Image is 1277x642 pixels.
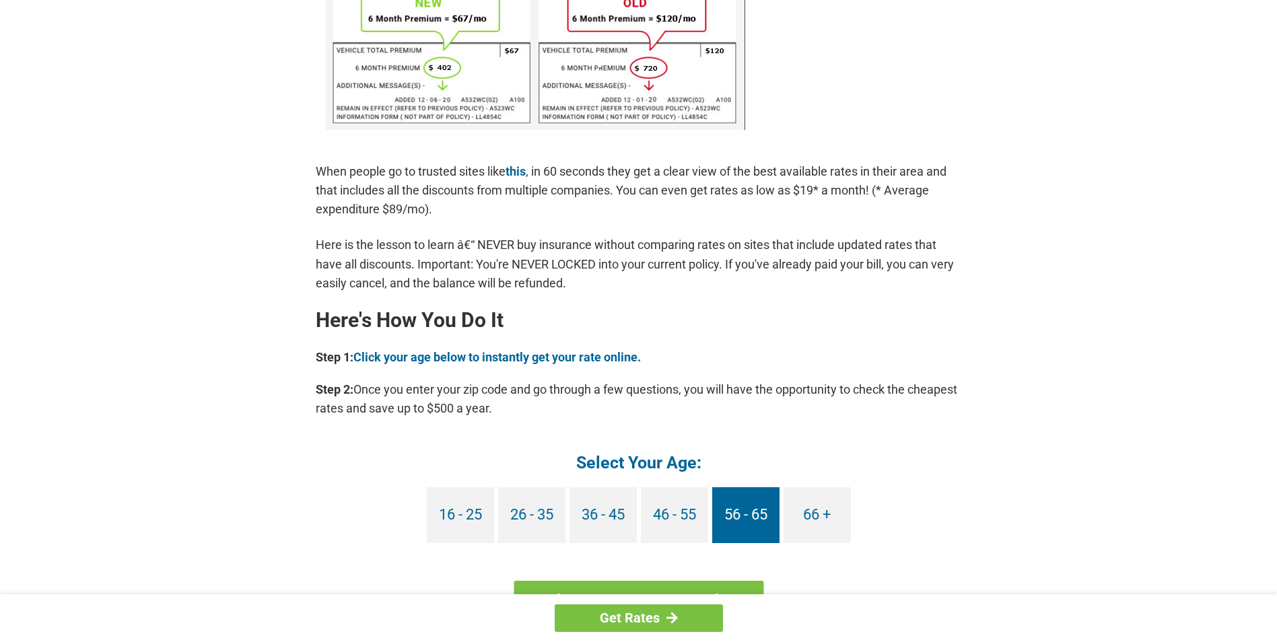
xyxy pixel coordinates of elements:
a: 46 - 55 [641,487,708,543]
a: Find My Rate - Enter Zip Code [514,581,763,620]
a: 36 - 45 [570,487,637,543]
b: Step 2: [316,382,353,396]
a: Get Rates [555,604,723,632]
h2: Here's How You Do It [316,310,962,331]
p: Once you enter your zip code and go through a few questions, you will have the opportunity to che... [316,380,962,418]
a: 16 - 25 [427,487,494,543]
p: When people go to trusted sites like , in 60 seconds they get a clear view of the best available ... [316,162,962,219]
p: Here is the lesson to learn â€“ NEVER buy insurance without comparing rates on sites that include... [316,236,962,292]
b: Step 1: [316,350,353,364]
a: 66 + [784,487,851,543]
h4: Select Your Age: [316,452,962,474]
a: Click your age below to instantly get your rate online. [353,350,641,364]
a: 56 - 65 [712,487,780,543]
a: 26 - 35 [498,487,565,543]
a: this [506,164,526,178]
